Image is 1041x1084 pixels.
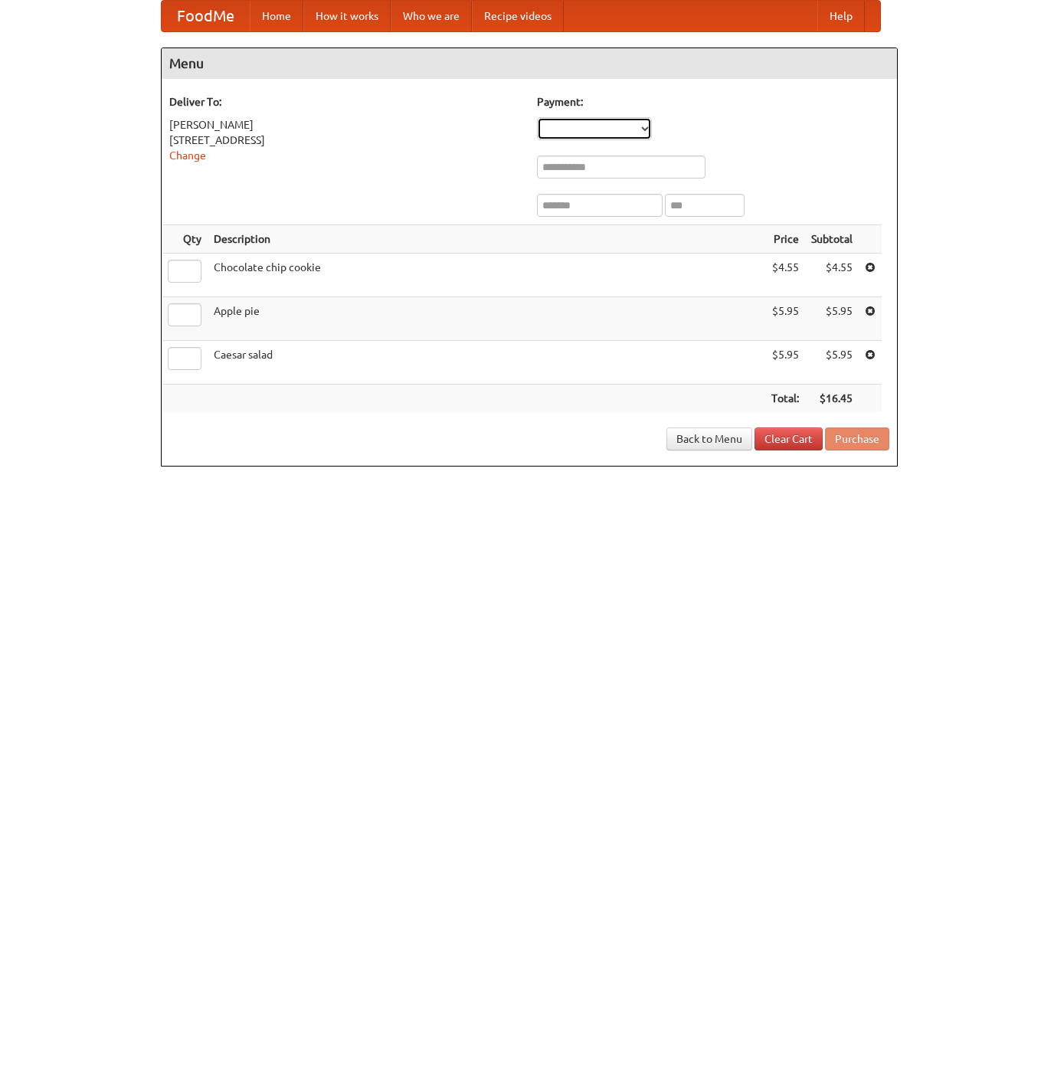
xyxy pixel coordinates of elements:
th: Total: [765,385,805,413]
h5: Payment: [537,94,889,110]
th: Price [765,225,805,254]
th: Subtotal [805,225,859,254]
td: $5.95 [805,341,859,385]
td: $5.95 [805,297,859,341]
div: [STREET_ADDRESS] [169,133,522,148]
th: Description [208,225,765,254]
th: $16.45 [805,385,859,413]
td: Caesar salad [208,341,765,385]
a: Change [169,149,206,162]
h5: Deliver To: [169,94,522,110]
div: [PERSON_NAME] [169,117,522,133]
a: FoodMe [162,1,250,31]
button: Purchase [825,427,889,450]
h4: Menu [162,48,897,79]
a: Who we are [391,1,472,31]
td: $5.95 [765,297,805,341]
td: Chocolate chip cookie [208,254,765,297]
a: Clear Cart [755,427,823,450]
a: Help [817,1,865,31]
td: $5.95 [765,341,805,385]
td: Apple pie [208,297,765,341]
td: $4.55 [805,254,859,297]
a: Recipe videos [472,1,564,31]
td: $4.55 [765,254,805,297]
a: Back to Menu [666,427,752,450]
th: Qty [162,225,208,254]
a: Home [250,1,303,31]
a: How it works [303,1,391,31]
